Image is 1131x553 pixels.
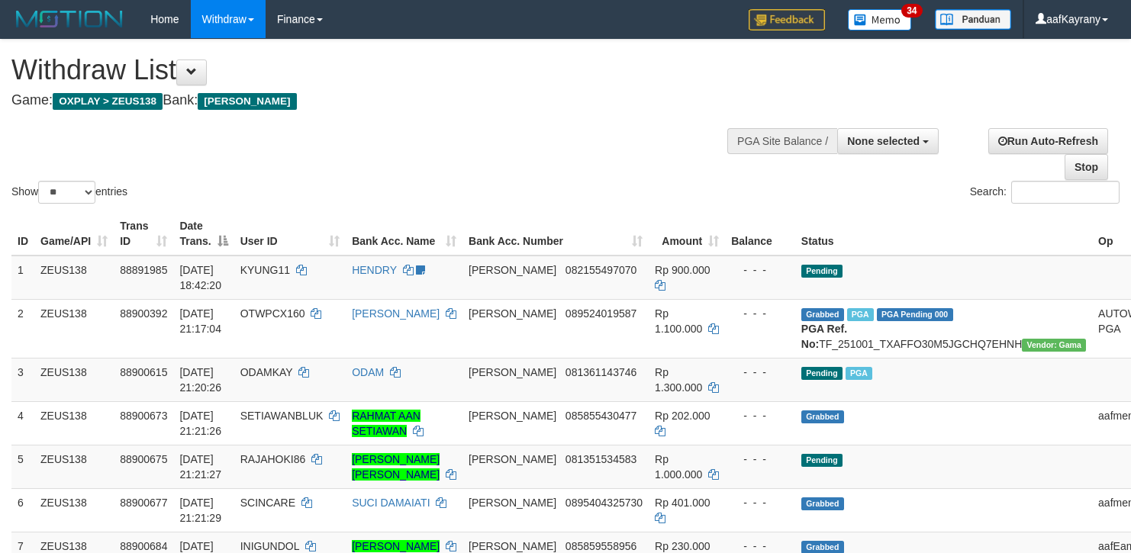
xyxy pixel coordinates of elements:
[469,307,556,320] span: [PERSON_NAME]
[352,497,430,509] a: SUCI DAMAIATI
[352,410,420,437] a: RAHMAT AAN SETIAWAN
[120,497,167,509] span: 88900677
[801,265,843,278] span: Pending
[655,410,710,422] span: Rp 202.000
[988,128,1108,154] a: Run Auto-Refresh
[11,445,34,488] td: 5
[1022,339,1086,352] span: Vendor URL: https://trx31.1velocity.biz
[565,264,636,276] span: Copy 082155497070 to clipboard
[848,9,912,31] img: Button%20Memo.svg
[179,264,221,291] span: [DATE] 18:42:20
[120,453,167,465] span: 88900675
[240,410,324,422] span: SETIAWANBLUK
[346,212,462,256] th: Bank Acc. Name: activate to sort column ascending
[565,307,636,320] span: Copy 089524019587 to clipboard
[469,453,556,465] span: [PERSON_NAME]
[655,453,702,481] span: Rp 1.000.000
[352,453,440,481] a: [PERSON_NAME] [PERSON_NAME]
[731,306,789,321] div: - - -
[565,366,636,378] span: Copy 081361143746 to clipboard
[34,401,114,445] td: ZEUS138
[469,264,556,276] span: [PERSON_NAME]
[120,540,167,552] span: 88900684
[11,212,34,256] th: ID
[462,212,649,256] th: Bank Acc. Number: activate to sort column ascending
[11,299,34,358] td: 2
[11,256,34,300] td: 1
[801,454,843,467] span: Pending
[179,497,221,524] span: [DATE] 21:21:29
[649,212,725,256] th: Amount: activate to sort column ascending
[469,366,556,378] span: [PERSON_NAME]
[725,212,795,256] th: Balance
[655,366,702,394] span: Rp 1.300.000
[120,366,167,378] span: 88900615
[655,540,710,552] span: Rp 230.000
[34,212,114,256] th: Game/API: activate to sort column ascending
[34,445,114,488] td: ZEUS138
[565,540,636,552] span: Copy 085859558956 to clipboard
[846,367,872,380] span: Marked by aafchomsokheang
[11,181,127,204] label: Show entries
[469,497,556,509] span: [PERSON_NAME]
[801,323,847,350] b: PGA Ref. No:
[34,256,114,300] td: ZEUS138
[11,8,127,31] img: MOTION_logo.png
[801,308,844,321] span: Grabbed
[795,299,1092,358] td: TF_251001_TXAFFO30M5JGCHQ7EHNH
[179,307,221,335] span: [DATE] 21:17:04
[234,212,346,256] th: User ID: activate to sort column ascending
[565,453,636,465] span: Copy 081351534583 to clipboard
[53,93,163,110] span: OXPLAY > ZEUS138
[11,401,34,445] td: 4
[795,212,1092,256] th: Status
[935,9,1011,30] img: panduan.png
[198,93,296,110] span: [PERSON_NAME]
[1011,181,1120,204] input: Search:
[240,540,299,552] span: INIGUNDOL
[801,497,844,510] span: Grabbed
[38,181,95,204] select: Showentries
[240,307,305,320] span: OTWPCX160
[11,93,739,108] h4: Game: Bank:
[179,366,221,394] span: [DATE] 21:20:26
[731,452,789,467] div: - - -
[565,497,643,509] span: Copy 0895404325730 to clipboard
[837,128,939,154] button: None selected
[877,308,953,321] span: PGA Pending
[847,308,874,321] span: Marked by aafchomsokheang
[352,366,384,378] a: ODAM
[120,410,167,422] span: 88900673
[352,307,440,320] a: [PERSON_NAME]
[970,181,1120,204] label: Search:
[469,540,556,552] span: [PERSON_NAME]
[173,212,234,256] th: Date Trans.: activate to sort column descending
[731,365,789,380] div: - - -
[847,135,920,147] span: None selected
[34,488,114,532] td: ZEUS138
[179,453,221,481] span: [DATE] 21:21:27
[120,264,167,276] span: 88891985
[655,497,710,509] span: Rp 401.000
[11,358,34,401] td: 3
[120,307,167,320] span: 88900392
[34,358,114,401] td: ZEUS138
[240,453,306,465] span: RAJAHOKI86
[727,128,837,154] div: PGA Site Balance /
[469,410,556,422] span: [PERSON_NAME]
[731,495,789,510] div: - - -
[11,488,34,532] td: 6
[240,366,293,378] span: ODAMKAY
[352,264,397,276] a: HENDRY
[352,540,440,552] a: [PERSON_NAME]
[11,55,739,85] h1: Withdraw List
[34,299,114,358] td: ZEUS138
[801,367,843,380] span: Pending
[114,212,173,256] th: Trans ID: activate to sort column ascending
[1065,154,1108,180] a: Stop
[179,410,221,437] span: [DATE] 21:21:26
[731,262,789,278] div: - - -
[655,264,710,276] span: Rp 900.000
[240,264,290,276] span: KYUNG11
[801,410,844,423] span: Grabbed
